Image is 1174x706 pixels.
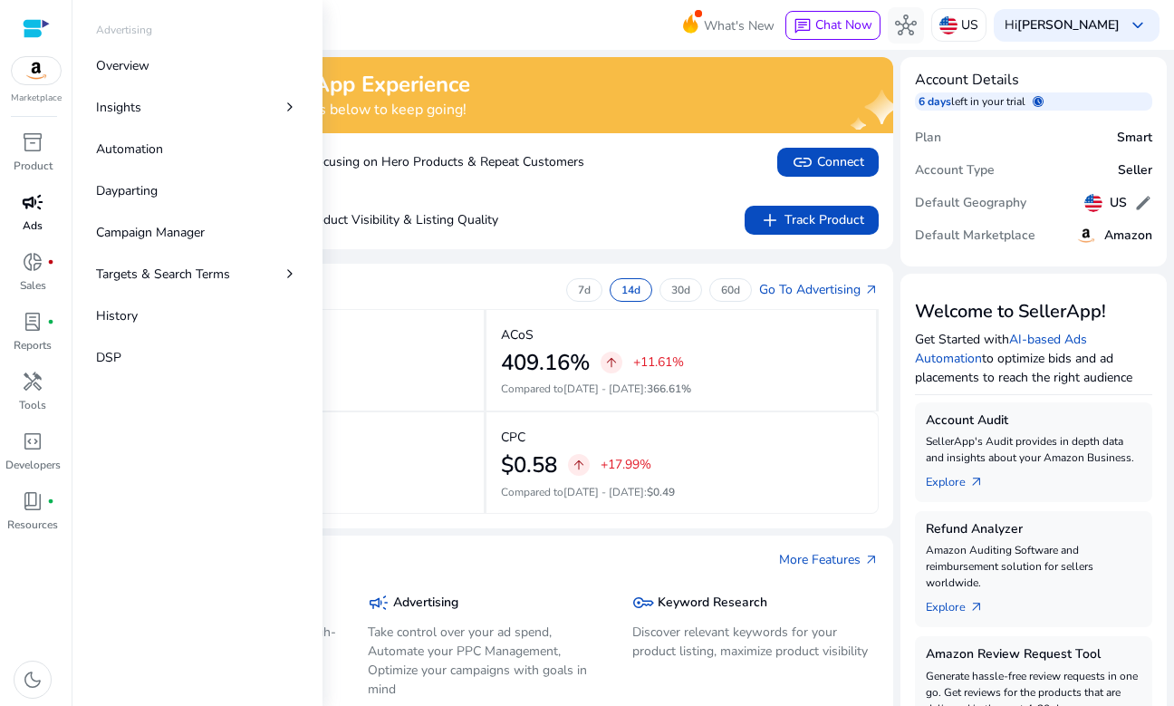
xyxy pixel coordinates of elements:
p: 14d [621,283,640,297]
h2: $0.58 [501,452,557,479]
span: campaign [22,191,43,213]
span: fiber_manual_record [47,258,54,266]
span: lab_profile [22,311,43,333]
h5: Account Type [915,163,995,179]
span: $0.49 [647,485,675,499]
h4: Account Details [915,72,1152,89]
p: +11.61% [633,356,684,369]
b: [PERSON_NAME] [1017,16,1120,34]
p: History [96,306,138,325]
p: +17.99% [601,459,651,471]
span: 366.61% [647,382,691,396]
span: chat [794,17,812,35]
a: Explorearrow_outward [926,591,998,616]
h2: 409.16% [501,350,590,376]
p: 7d [578,283,591,297]
span: What's New [704,10,775,42]
h5: Smart [1117,131,1152,146]
p: Get Started with to optimize bids and ad placements to reach the right audience [915,330,1152,387]
span: chevron_right [281,265,299,283]
h5: Advertising [393,595,458,611]
p: Compared to : [501,484,863,500]
p: Ads [23,218,43,234]
span: Connect [792,151,864,173]
img: amazon.svg [1075,225,1097,247]
p: Discover relevant keywords for your product listing, maximize product visibility [632,623,870,661]
span: fiber_manual_record [47,498,54,505]
button: linkConnect [777,148,879,177]
span: arrow_outward [864,553,879,567]
p: SellerApp's Audit provides in depth data and insights about your Amazon Business. [926,433,1141,466]
h3: Welcome to SellerApp! [915,301,1152,323]
p: Reports [14,337,52,353]
p: ACoS [501,325,534,344]
span: arrow_outward [969,475,984,489]
p: Tools [19,397,46,413]
span: arrow_outward [864,283,879,297]
span: arrow_outward [969,600,984,614]
h5: Amazon [1104,228,1152,244]
span: link [792,151,813,173]
h5: Refund Analyzer [926,522,1141,537]
p: 6 days [919,94,951,109]
h5: Plan [915,131,941,146]
p: Compared to : [501,381,861,397]
span: [DATE] - [DATE] [563,382,644,396]
span: arrow_upward [604,355,619,370]
p: Take control over your ad spend, Automate your PPC Management, Optimize your campaigns with goals... [368,623,605,699]
p: Boost Sales by Focusing on Hero Products & Repeat Customers [127,152,584,171]
span: schedule [1033,96,1044,107]
h5: Keyword Research [658,595,767,611]
button: addTrack Product [745,206,879,235]
span: inventory_2 [22,131,43,153]
span: edit [1134,194,1152,212]
p: CPC [501,428,525,447]
span: arrow_upward [572,458,586,472]
img: us.svg [1084,194,1102,212]
h5: Default Marketplace [915,228,1035,244]
p: Amazon Auditing Software and reimbursement solution for sellers worldwide. [926,542,1141,591]
p: Developers [5,457,61,473]
p: Hi [1005,19,1120,32]
p: 30d [671,283,690,297]
span: Chat Now [815,16,872,34]
p: Automation [96,140,163,159]
a: More Featuresarrow_outward [779,550,879,569]
a: Go To Advertisingarrow_outward [759,280,879,299]
span: [DATE] - [DATE] [563,485,644,499]
span: key [632,592,654,614]
p: US [961,9,978,41]
h5: Account Audit [926,413,1141,429]
p: Dayparting [96,181,158,200]
p: Advertising [96,22,152,38]
h5: Seller [1118,163,1152,179]
span: hub [895,15,917,36]
p: Campaign Manager [96,223,205,242]
span: donut_small [22,251,43,273]
span: add [759,209,781,231]
span: dark_mode [22,669,43,691]
a: Explorearrow_outward [926,466,998,491]
h5: Default Geography [915,196,1026,211]
p: 60d [721,283,740,297]
p: Resources [7,517,58,533]
a: AI-based Ads Automation [915,331,1087,367]
span: book_4 [22,490,43,512]
p: Sales [20,277,46,294]
p: left in your trial [951,94,1033,109]
span: chevron_right [281,98,299,116]
span: code_blocks [22,430,43,452]
h5: Amazon Review Request Tool [926,647,1141,662]
p: Overview [96,56,149,75]
span: Track Product [759,209,864,231]
p: Marketplace [11,92,62,105]
span: keyboard_arrow_down [1127,15,1149,36]
p: Product [14,158,53,174]
img: amazon.svg [12,57,61,84]
button: hub [888,7,924,44]
span: handyman [22,371,43,392]
span: campaign [368,592,390,614]
p: Insights [96,98,141,117]
img: us.svg [939,16,957,34]
button: chatChat Now [785,11,880,40]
